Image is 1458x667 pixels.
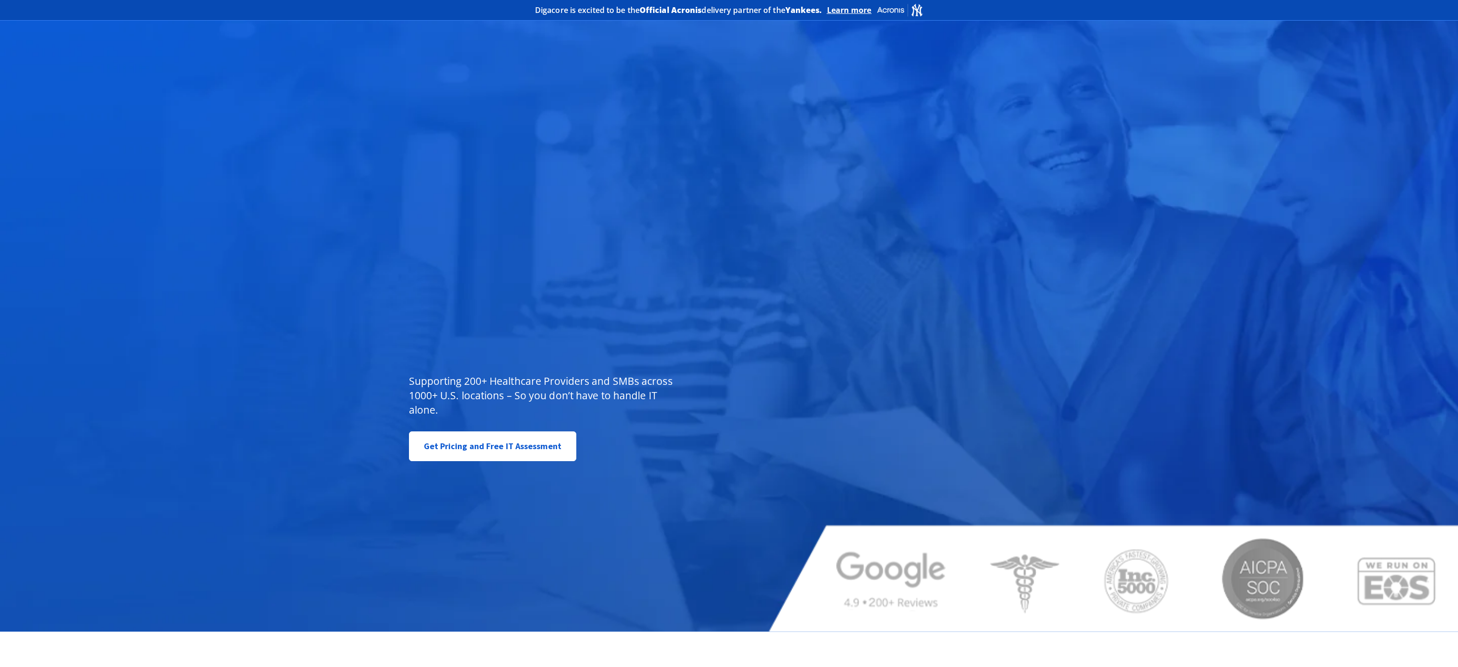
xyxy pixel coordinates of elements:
h2: Digacore is excited to be the delivery partner of the [535,6,822,14]
a: Get Pricing and Free IT Assessment [409,431,576,461]
img: Acronis [876,3,923,17]
b: Official Acronis [640,5,702,15]
span: Get Pricing and Free IT Assessment [424,437,561,456]
a: Learn more [827,5,872,15]
b: Yankees. [785,5,822,15]
p: Supporting 200+ Healthcare Providers and SMBs across 1000+ U.S. locations – So you don’t have to ... [409,374,677,417]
